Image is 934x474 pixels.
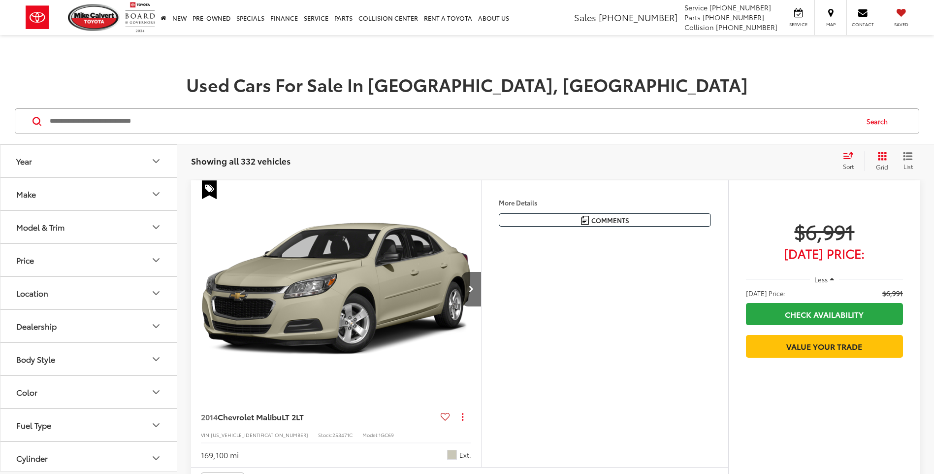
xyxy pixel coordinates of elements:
button: Actions [454,408,471,426]
img: 2014 Chevrolet Malibu LT 2LT [191,180,482,399]
div: Price [16,255,34,265]
div: Dealership [150,320,162,332]
div: Model & Trim [150,221,162,233]
button: Next image [461,272,481,306]
span: $6,991 [882,288,903,298]
input: Search by Make, Model, or Keyword [49,109,857,133]
span: Champagne Silver Metallic [447,450,457,460]
div: 2014 Chevrolet Malibu LT 2LT 0 [191,180,482,399]
div: Make [16,189,36,199]
div: Fuel Type [150,419,162,431]
div: Year [16,156,32,166]
div: Location [16,288,48,298]
div: Fuel Type [16,420,51,430]
span: Less [814,275,828,284]
div: Cylinder [150,452,162,464]
button: Select sort value [838,151,865,171]
span: Service [787,21,809,28]
span: Chevrolet Malibu [218,411,282,422]
div: Body Style [150,353,162,365]
span: Comments [591,216,629,225]
span: [PHONE_NUMBER] [716,22,777,32]
div: Color [16,387,37,397]
img: Mike Calvert Toyota [68,4,120,31]
span: 1GC69 [379,431,394,439]
span: Grid [876,163,888,171]
span: VIN: [201,431,211,439]
button: Model & TrimModel & Trim [0,211,178,243]
button: MakeMake [0,178,178,210]
span: Contact [852,21,874,28]
span: $6,991 [746,219,903,243]
span: Sales [574,11,596,24]
div: Location [150,287,162,299]
div: Color [150,386,162,398]
div: Price [150,254,162,266]
button: LocationLocation [0,277,178,309]
button: PricePrice [0,244,178,276]
a: 2014Chevrolet MalibuLT 2LT [201,411,437,422]
div: Cylinder [16,453,48,463]
span: [DATE] Price: [746,288,785,298]
button: DealershipDealership [0,310,178,342]
span: Service [684,2,708,12]
button: Fuel TypeFuel Type [0,409,178,441]
div: Body Style [16,354,55,364]
div: Dealership [16,321,57,331]
button: Comments [499,213,711,227]
span: [PHONE_NUMBER] [703,12,764,22]
span: 2014 [201,411,218,422]
div: Year [150,155,162,167]
a: Value Your Trade [746,335,903,357]
a: Check Availability [746,303,903,325]
span: Map [820,21,841,28]
span: Parts [684,12,701,22]
span: Model: [362,431,379,439]
button: Grid View [865,151,896,171]
button: ColorColor [0,376,178,408]
span: Saved [890,21,912,28]
span: Stock: [318,431,332,439]
span: [PHONE_NUMBER] [709,2,771,12]
span: Special [202,180,217,199]
img: Comments [581,216,589,224]
span: 253471C [332,431,353,439]
h4: More Details [499,199,711,206]
button: Less [810,271,839,288]
span: Ext. [459,450,471,460]
span: dropdown dots [462,413,463,421]
a: 2014 Chevrolet Malibu LT 2LT2014 Chevrolet Malibu LT 2LT2014 Chevrolet Malibu LT 2LT2014 Chevrole... [191,180,482,399]
span: [US_VEHICLE_IDENTIFICATION_NUMBER] [211,431,308,439]
button: CylinderCylinder [0,442,178,474]
button: YearYear [0,145,178,177]
div: Make [150,188,162,200]
span: [PHONE_NUMBER] [599,11,677,24]
span: [DATE] Price: [746,248,903,258]
div: Model & Trim [16,222,64,232]
span: Sort [843,162,854,170]
span: Collision [684,22,714,32]
span: LT 2LT [282,411,304,422]
div: 169,100 mi [201,449,239,461]
span: Showing all 332 vehicles [191,155,290,167]
button: List View [896,151,920,171]
span: List [903,162,913,170]
button: Search [857,109,902,134]
button: Body StyleBody Style [0,343,178,375]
